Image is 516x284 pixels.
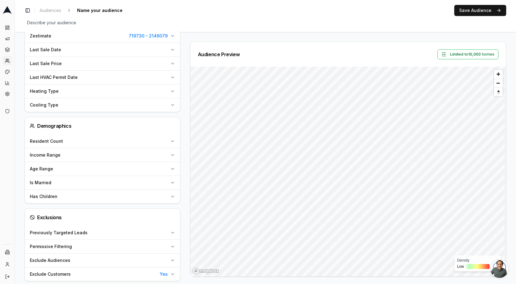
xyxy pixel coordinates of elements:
div: Audience Preview [198,52,240,57]
span: Has Children [30,193,57,200]
button: Heating Type [25,84,180,98]
span: Permissive Filtering [30,243,72,250]
span: Is Married [30,180,51,186]
button: Age Range [25,162,180,176]
span: Exclude Customers [30,271,71,277]
span: homes [450,52,495,57]
span: Audiences [40,7,61,14]
span: Low [457,264,464,269]
span: Name your audience [75,6,125,15]
span: 719730 - 2146079 [129,33,168,39]
span: Describe your audience [25,18,79,27]
button: Has Children [25,190,180,203]
div: Open chat [490,259,509,278]
span: Reset bearing to north [493,88,503,96]
span: Heating Type [30,88,59,94]
button: Is Married [25,176,180,189]
button: Limited to10,000 homes [437,49,498,59]
button: Zoom out [494,79,503,88]
nav: breadcrumb [37,6,135,15]
span: Previously Targeted Leads [30,230,88,236]
button: Last Sale Price [25,57,180,70]
div: Demographics [30,122,175,130]
button: Last Sale Date [25,43,180,56]
div: Density [457,258,498,263]
span: Income Range [30,152,61,158]
button: Permissive Filtering [25,240,180,253]
button: Last HVAC Permit Date [25,71,180,84]
button: Save Audience [454,5,506,16]
button: Exclude CustomersYes [25,267,180,281]
span: Last Sale Price [30,60,62,67]
button: Zoom in [494,70,503,79]
button: Zestimate719730 - 2146079 [25,29,180,43]
button: Income Range [25,148,180,162]
button: Exclude Audiences [25,254,180,267]
button: Reset bearing to north [494,88,503,96]
span: Exclude Audiences [30,257,70,263]
button: Log out [2,272,12,282]
span: Age Range [30,166,53,172]
span: Resident Count [30,138,63,144]
span: Yes [160,271,168,277]
a: Audiences [37,6,64,15]
span: Cooling Type [30,102,58,108]
button: Resident Count [25,134,180,148]
button: Previously Targeted Leads [25,226,180,239]
button: Cooling Type [25,98,180,112]
span: Last Sale Date [30,47,61,53]
span: Limited to 10,000 [450,52,481,57]
span: Last HVAC Permit Date [30,74,78,80]
a: Mapbox homepage [192,267,219,274]
canvas: Map [190,67,505,277]
div: Exclusions [30,214,175,221]
span: Zestimate [30,33,51,39]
